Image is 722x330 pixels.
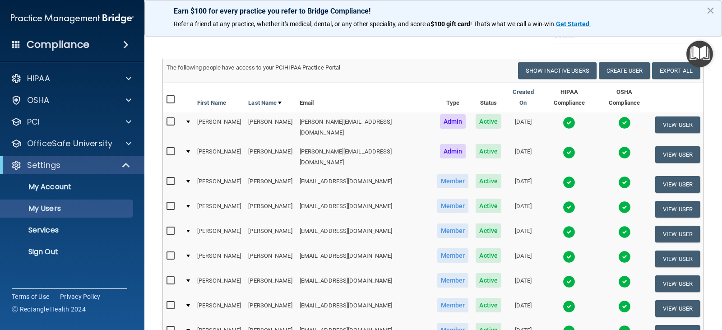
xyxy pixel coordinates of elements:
span: ! That's what we call a win-win. [470,20,556,28]
p: Settings [27,160,60,171]
a: OSHA [11,95,131,106]
span: Active [476,174,501,188]
img: tick.e7d51cea.svg [618,226,631,238]
span: Active [476,248,501,263]
button: View User [655,176,700,193]
span: Member [437,174,469,188]
p: My Users [6,204,129,213]
img: tick.e7d51cea.svg [618,201,631,214]
td: [PERSON_NAME] [194,112,245,142]
p: OfficeSafe University [27,138,112,149]
img: tick.e7d51cea.svg [563,146,575,159]
p: Earn $100 for every practice you refer to Bridge Compliance! [174,7,693,15]
td: [DATE] [505,222,541,246]
p: Services [6,226,129,235]
img: tick.e7d51cea.svg [618,146,631,159]
button: Close [706,3,715,18]
th: Email [296,83,434,112]
th: HIPAA Compliance [541,83,597,112]
td: [PERSON_NAME] [245,172,296,197]
a: Created On [509,87,538,108]
td: [PERSON_NAME] [245,197,296,222]
span: Refer a friend at any practice, whether it's medical, dental, or any other speciality, and score a [174,20,430,28]
td: [DATE] [505,112,541,142]
td: [PERSON_NAME] [245,296,296,321]
td: [PERSON_NAME] [194,142,245,172]
img: tick.e7d51cea.svg [563,300,575,313]
p: My Account [6,182,129,191]
span: Member [437,298,469,312]
td: [EMAIL_ADDRESS][DOMAIN_NAME] [296,197,434,222]
th: OSHA Compliance [597,83,652,112]
td: [DATE] [505,246,541,271]
strong: $100 gift card [430,20,470,28]
img: tick.e7d51cea.svg [563,176,575,189]
td: [DATE] [505,142,541,172]
span: Active [476,144,501,158]
td: [PERSON_NAME] [194,296,245,321]
img: tick.e7d51cea.svg [618,300,631,313]
img: tick.e7d51cea.svg [618,176,631,189]
td: [PERSON_NAME] [194,172,245,197]
strong: Get Started [556,20,589,28]
td: [DATE] [505,172,541,197]
img: PMB logo [11,9,134,28]
span: Admin [440,114,466,129]
td: [PERSON_NAME] [194,197,245,222]
p: OSHA [27,95,50,106]
td: [PERSON_NAME] [245,246,296,271]
td: [PERSON_NAME][EMAIL_ADDRESS][DOMAIN_NAME] [296,112,434,142]
td: [DATE] [505,271,541,296]
img: tick.e7d51cea.svg [563,226,575,238]
p: Sign Out [6,247,129,256]
button: View User [655,275,700,292]
th: Status [472,83,505,112]
a: Export All [652,62,700,79]
span: Member [437,199,469,213]
img: tick.e7d51cea.svg [563,116,575,129]
td: [PERSON_NAME] [194,222,245,246]
span: Active [476,114,501,129]
a: Settings [11,160,131,171]
td: [PERSON_NAME] [245,112,296,142]
span: Admin [440,144,466,158]
td: [PERSON_NAME][EMAIL_ADDRESS][DOMAIN_NAME] [296,142,434,172]
a: Get Started [556,20,591,28]
button: View User [655,201,700,218]
button: View User [655,226,700,242]
button: Show Inactive Users [518,62,597,79]
td: [DATE] [505,296,541,321]
img: tick.e7d51cea.svg [563,275,575,288]
button: View User [655,146,700,163]
td: [PERSON_NAME] [245,142,296,172]
p: PCI [27,116,40,127]
a: First Name [197,98,226,108]
td: [PERSON_NAME] [194,246,245,271]
td: [PERSON_NAME] [245,271,296,296]
span: Active [476,223,501,238]
a: Last Name [248,98,282,108]
img: tick.e7d51cea.svg [618,116,631,129]
td: [PERSON_NAME] [245,222,296,246]
span: Ⓒ Rectangle Health 2024 [12,305,86,314]
button: View User [655,251,700,267]
h4: Compliance [27,38,89,51]
th: Type [434,83,472,112]
td: [EMAIL_ADDRESS][DOMAIN_NAME] [296,246,434,271]
a: Terms of Use [12,292,49,301]
button: Create User [599,62,650,79]
img: tick.e7d51cea.svg [618,275,631,288]
p: HIPAA [27,73,50,84]
button: Open Resource Center [686,41,713,67]
a: HIPAA [11,73,131,84]
td: [EMAIL_ADDRESS][DOMAIN_NAME] [296,172,434,197]
span: The following people have access to your PCIHIPAA Practice Portal [167,64,341,71]
span: Active [476,199,501,213]
td: [EMAIL_ADDRESS][DOMAIN_NAME] [296,271,434,296]
td: [EMAIL_ADDRESS][DOMAIN_NAME] [296,222,434,246]
span: Active [476,273,501,288]
button: View User [655,300,700,317]
span: Member [437,223,469,238]
button: View User [655,116,700,133]
img: tick.e7d51cea.svg [563,201,575,214]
